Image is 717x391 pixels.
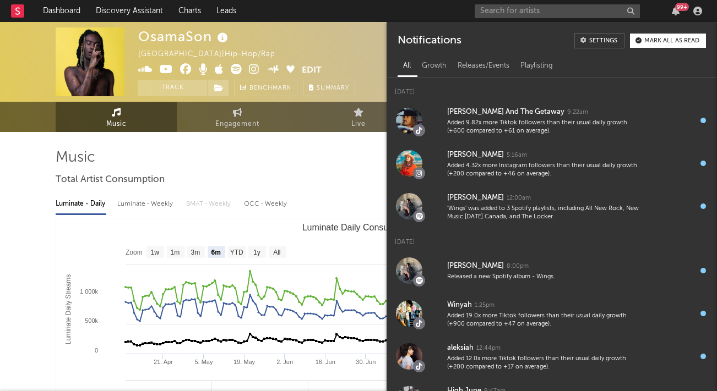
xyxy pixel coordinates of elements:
[475,301,495,310] div: 1:25pm
[171,249,180,256] text: 1m
[447,205,641,222] div: 'Wings' was added to 3 Spotify playlists, including All New Rock, New Music [DATE] Canada, and Th...
[276,359,293,365] text: 2. Jun
[234,80,297,96] a: Benchmark
[672,7,680,15] button: 99+
[475,4,640,18] input: Search for artists
[447,191,504,205] div: [PERSON_NAME]
[515,57,558,75] div: Playlisting
[507,151,527,159] div: 5:16am
[64,274,72,344] text: Luminate Daily Streams
[244,195,288,213] div: OCC - Weekly
[56,102,177,132] a: Music
[303,80,355,96] button: Summary
[387,292,717,335] a: Winyah1:25pmAdded 19.0x more Tiktok followers than their usual daily growth (+900 compared to +47...
[507,262,529,271] div: 8:00pm
[387,99,717,142] a: [PERSON_NAME] And The Getaway9:22amAdded 9.82x more Tiktok followers than their usual daily growt...
[387,142,717,185] a: [PERSON_NAME]5:16amAdded 4.32x more Instagram followers than their usual daily growth (+200 compa...
[447,299,472,312] div: Winyah
[249,82,291,95] span: Benchmark
[574,33,624,48] a: Settings
[138,48,288,61] div: [GEOGRAPHIC_DATA] | Hip-Hop/Rap
[589,38,617,44] div: Settings
[398,57,416,75] div: All
[387,228,717,249] div: [DATE]
[387,78,717,99] div: [DATE]
[447,342,474,355] div: aleksiah
[80,288,99,295] text: 1 000k
[447,148,504,162] div: [PERSON_NAME]
[630,34,706,48] button: Mark all as read
[507,194,531,202] div: 12:00am
[154,359,173,365] text: 21. Apr
[416,57,452,75] div: Growth
[230,249,243,256] text: YTD
[387,249,717,292] a: [PERSON_NAME]8:00pmReleased a new Spotify album - Wings.
[191,249,200,256] text: 3m
[233,359,256,365] text: 19. May
[106,118,127,131] span: Music
[253,249,260,256] text: 1y
[567,108,588,117] div: 9:22am
[447,273,641,281] div: Released a new Spotify album - Wings.
[126,249,143,256] text: Zoom
[447,162,641,179] div: Added 4.32x more Instagram followers than their usual daily growth (+200 compared to +46 on avera...
[387,185,717,228] a: [PERSON_NAME]12:00am'Wings' was added to 3 Spotify playlists, including All New Rock, New Music [...
[215,118,259,131] span: Engagement
[447,355,641,372] div: Added 12.0x more Tiktok followers than their usual daily growth (+200 compared to +17 on average).
[95,347,98,354] text: 0
[138,80,207,96] button: Track
[447,119,641,136] div: Added 9.82x more Tiktok followers than their usual daily growth (+600 compared to +61 on average).
[452,57,515,75] div: Releases/Events
[447,312,641,329] div: Added 19.0x more Tiktok followers than their usual daily growth (+900 compared to +47 on average).
[211,249,221,256] text: 6m
[476,344,501,353] div: 12:44pm
[150,249,159,256] text: 1w
[85,317,98,324] text: 500k
[316,359,335,365] text: 16. Jun
[302,64,322,78] button: Edit
[56,195,106,213] div: Luminate - Daily
[447,260,504,273] div: [PERSON_NAME]
[387,335,717,378] a: aleksiah12:44pmAdded 12.0x more Tiktok followers than their usual daily growth (+200 compared to ...
[447,106,564,119] div: [PERSON_NAME] And The Getaway
[273,249,280,256] text: All
[194,359,213,365] text: 5. May
[317,85,349,91] span: Summary
[675,3,689,11] div: 99 +
[117,195,175,213] div: Luminate - Weekly
[56,173,165,186] span: Total Artist Consumption
[177,102,298,132] a: Engagement
[644,38,699,44] div: Mark all as read
[351,118,366,131] span: Live
[356,359,376,365] text: 30. Jun
[302,223,415,232] text: Luminate Daily Consumption
[298,102,419,132] a: Live
[398,33,461,48] div: Notifications
[138,27,231,46] div: OsamaSon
